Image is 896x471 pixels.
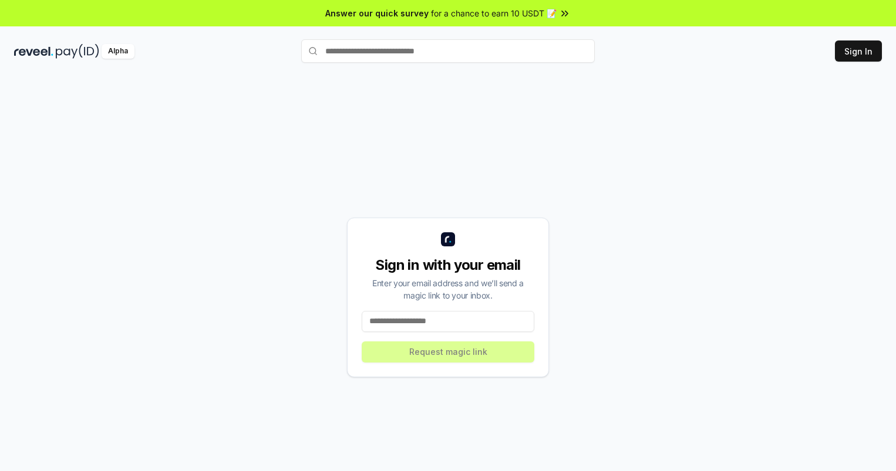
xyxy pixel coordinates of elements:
div: Enter your email address and we’ll send a magic link to your inbox. [362,277,534,301]
button: Sign In [835,40,882,62]
img: logo_small [441,232,455,246]
img: pay_id [56,44,99,59]
div: Alpha [102,44,134,59]
span: Answer our quick survey [325,7,429,19]
div: Sign in with your email [362,256,534,275]
img: reveel_dark [14,44,53,59]
span: for a chance to earn 10 USDT 📝 [431,7,557,19]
